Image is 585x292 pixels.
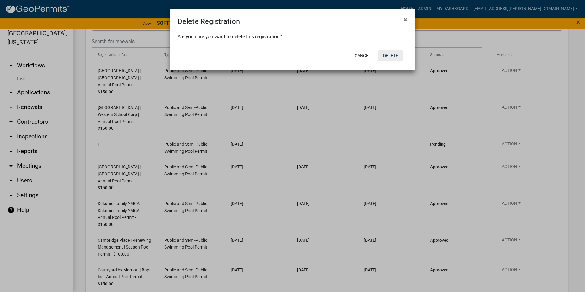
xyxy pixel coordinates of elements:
[378,50,403,61] button: Delete
[404,15,408,24] span: ×
[177,16,240,27] h4: Delete Registration
[177,33,408,40] div: Are you sure you want to delete this registration?
[399,11,412,28] button: Close
[350,50,376,61] button: Cancel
